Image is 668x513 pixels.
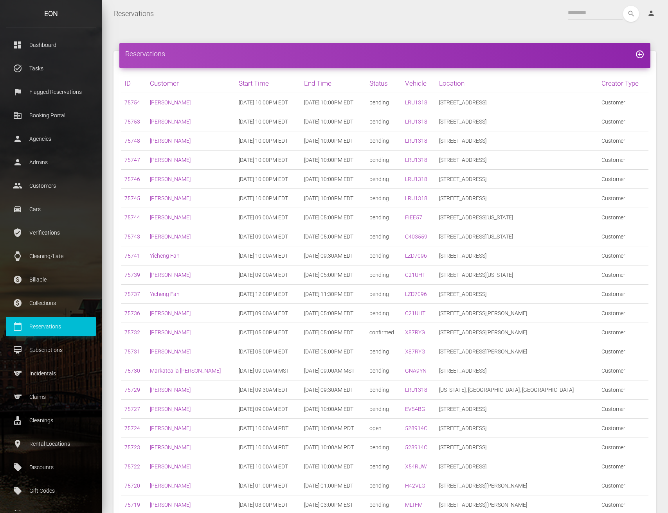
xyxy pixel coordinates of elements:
td: [STREET_ADDRESS][PERSON_NAME] [436,304,598,323]
td: [DATE] 01:00PM EDT [236,476,301,495]
a: X87RYG [405,348,425,355]
a: corporate_fare Booking Portal [6,106,96,125]
td: pending [366,476,402,495]
td: [STREET_ADDRESS] [436,438,598,457]
a: flag Flagged Reservations [6,82,96,102]
a: [PERSON_NAME] [150,195,191,201]
a: [PERSON_NAME] [150,214,191,221]
a: FIEE57 [405,214,422,221]
td: [DATE] 10:00PM EDT [301,112,366,131]
th: Location [436,74,598,93]
a: drive_eta Cars [6,199,96,219]
td: [STREET_ADDRESS] [436,361,598,380]
a: 75745 [124,195,140,201]
td: [DATE] 10:00PM EDT [236,93,301,112]
td: [DATE] 10:00PM EDT [236,112,301,131]
th: Creator Type [598,74,648,93]
td: [DATE] 09:00AM EDT [236,265,301,285]
td: [DATE] 05:00PM EDT [301,304,366,323]
a: add_circle_outline [635,50,645,58]
a: paid Collections [6,293,96,313]
a: LRU1318 [405,99,427,106]
td: [STREET_ADDRESS] [436,151,598,170]
td: pending [366,438,402,457]
a: person Admins [6,152,96,172]
td: pending [366,112,402,131]
a: C403559 [405,233,427,240]
a: LZD7096 [405,253,427,259]
a: LRU1318 [405,157,427,163]
td: [STREET_ADDRESS][PERSON_NAME] [436,476,598,495]
a: 75753 [124,118,140,125]
a: 75736 [124,310,140,316]
th: Customer [147,74,236,93]
a: task_alt Tasks [6,59,96,78]
td: [STREET_ADDRESS][PERSON_NAME] [436,342,598,361]
a: [PERSON_NAME] [150,118,191,125]
td: [DATE] 09:00AM EDT [236,208,301,227]
a: people Customers [6,176,96,196]
a: 75724 [124,425,140,431]
td: pending [366,304,402,323]
a: [PERSON_NAME] [150,444,191,450]
a: card_membership Subscriptions [6,340,96,360]
i: add_circle_outline [635,50,645,59]
p: Admins [12,156,90,168]
a: [PERSON_NAME] [150,502,191,508]
a: EV54BG [405,406,425,412]
td: [DATE] 09:00AM EDT [236,400,301,419]
td: pending [366,285,402,304]
p: Customers [12,180,90,192]
a: [PERSON_NAME] [150,425,191,431]
a: LRU1318 [405,138,427,144]
a: Yicheng Fan [150,253,180,259]
td: Customer [598,208,648,227]
td: [DATE] 10:00PM EDT [301,189,366,208]
a: local_offer Gift Codes [6,481,96,500]
a: 75723 [124,444,140,450]
td: Customer [598,227,648,246]
button: search [623,6,639,22]
td: Customer [598,361,648,380]
a: 75748 [124,138,140,144]
td: Customer [598,380,648,400]
td: [STREET_ADDRESS] [436,93,598,112]
td: [DATE] 09:30AM EDT [301,246,366,265]
a: sports Incidentals [6,364,96,383]
td: Customer [598,342,648,361]
a: [PERSON_NAME] [150,157,191,163]
td: [DATE] 10:00PM EDT [236,131,301,151]
a: [PERSON_NAME] [150,348,191,355]
p: Rental Locations [12,438,90,450]
td: [DATE] 10:00PM EDT [236,189,301,208]
td: Customer [598,457,648,476]
p: Flagged Reservations [12,86,90,98]
a: LRU1318 [405,118,427,125]
td: [STREET_ADDRESS] [436,131,598,151]
a: 75720 [124,483,140,489]
td: [DATE] 01:00PM EDT [301,476,366,495]
a: LRU1318 [405,195,427,201]
td: [DATE] 09:30AM EDT [236,380,301,400]
td: [DATE] 10:00PM EDT [301,93,366,112]
td: Customer [598,476,648,495]
td: [STREET_ADDRESS] [436,170,598,189]
a: LZD7096 [405,291,427,297]
td: Customer [598,323,648,342]
a: 75754 [124,99,140,106]
td: [STREET_ADDRESS][US_STATE] [436,208,598,227]
td: Customer [598,93,648,112]
td: [DATE] 09:00AM MST [301,361,366,380]
th: Vehicle [402,74,436,93]
td: pending [366,131,402,151]
a: [PERSON_NAME] [150,463,191,470]
td: [STREET_ADDRESS] [436,400,598,419]
td: [DATE] 10:00AM EDT [301,457,366,476]
a: person Agencies [6,129,96,149]
a: C21UHT [405,310,425,316]
a: place Rental Locations [6,434,96,454]
p: Dashboard [12,39,90,51]
td: [DATE] 10:00AM PDT [301,419,366,438]
td: [DATE] 10:00AM EDT [236,246,301,265]
a: [PERSON_NAME] [150,176,191,182]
